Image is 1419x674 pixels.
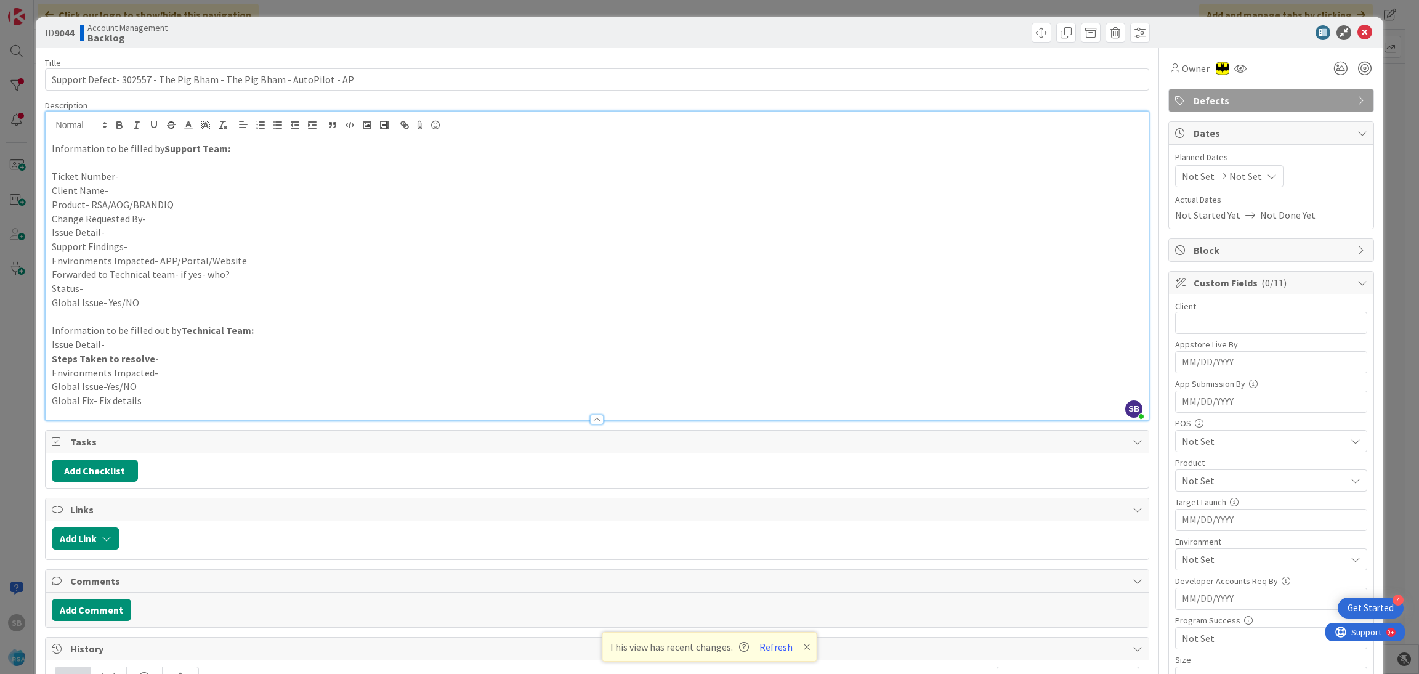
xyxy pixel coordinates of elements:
[1194,243,1351,258] span: Block
[609,639,749,654] span: This view has recent changes.
[1182,391,1360,412] input: MM/DD/YYYY
[755,639,797,655] button: Refresh
[52,338,1143,352] p: Issue Detail-
[52,527,119,550] button: Add Link
[1125,400,1142,418] span: SB
[1194,93,1351,108] span: Defects
[52,366,1143,380] p: Environments Impacted-
[54,26,74,39] b: 9044
[1175,340,1367,349] div: Appstore Live By
[1175,419,1367,428] div: POS
[1348,602,1394,614] div: Get Started
[52,296,1143,310] p: Global Issue- Yes/NO
[70,434,1127,449] span: Tasks
[1182,510,1360,530] input: MM/DD/YYYY
[1175,380,1367,388] div: App Submission By
[52,282,1143,296] p: Status-
[52,267,1143,282] p: Forwarded to Technical team- if yes- who?
[45,57,61,68] label: Title
[1261,277,1287,289] span: ( 0/11 )
[1175,616,1367,625] div: Program Success
[1260,208,1316,222] span: Not Done Yet
[1175,656,1367,664] div: Size
[1175,577,1367,585] div: Developer Accounts Req By
[87,23,168,33] span: Account Management
[1338,598,1404,619] div: Open Get Started checklist, remaining modules: 4
[1229,169,1262,184] span: Not Set
[52,323,1143,338] p: Information to be filled out by
[52,380,1143,394] p: Global Issue-Yes/NO
[45,25,74,40] span: ID
[52,460,138,482] button: Add Checklist
[1175,208,1240,222] span: Not Started Yet
[26,2,56,17] span: Support
[70,502,1127,517] span: Links
[52,240,1143,254] p: Support Findings-
[1182,434,1346,449] span: Not Set
[52,352,159,365] strong: Steps Taken to resolve-
[164,142,230,155] strong: Support Team:
[181,324,254,336] strong: Technical Team:
[52,184,1143,198] p: Client Name-
[1175,498,1367,506] div: Target Launch
[1182,631,1346,646] span: Not Set
[70,574,1127,588] span: Comments
[1175,458,1367,467] div: Product
[1194,126,1351,140] span: Dates
[45,100,87,111] span: Description
[52,254,1143,268] p: Environments Impacted- APP/Portal/Website
[1182,473,1346,488] span: Not Set
[52,599,131,621] button: Add Comment
[1182,588,1360,609] input: MM/DD/YYYY
[1175,151,1367,164] span: Planned Dates
[45,68,1150,91] input: type card name here...
[52,212,1143,226] p: Change Requested By-
[52,225,1143,240] p: Issue Detail-
[1175,193,1367,206] span: Actual Dates
[87,33,168,43] b: Backlog
[1216,62,1229,75] img: AC
[1393,595,1404,606] div: 4
[52,169,1143,184] p: Ticket Number-
[1175,301,1196,312] label: Client
[1182,61,1210,76] span: Owner
[1194,275,1351,290] span: Custom Fields
[52,142,1143,156] p: Information to be filled by
[52,394,1143,408] p: Global Fix- Fix details
[1182,169,1215,184] span: Not Set
[1182,552,1346,567] span: Not Set
[52,198,1143,212] p: Product- RSA/AOG/BRANDIQ
[70,641,1127,656] span: History
[62,5,68,15] div: 9+
[1175,537,1367,546] div: Environment
[1182,352,1360,373] input: MM/DD/YYYY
